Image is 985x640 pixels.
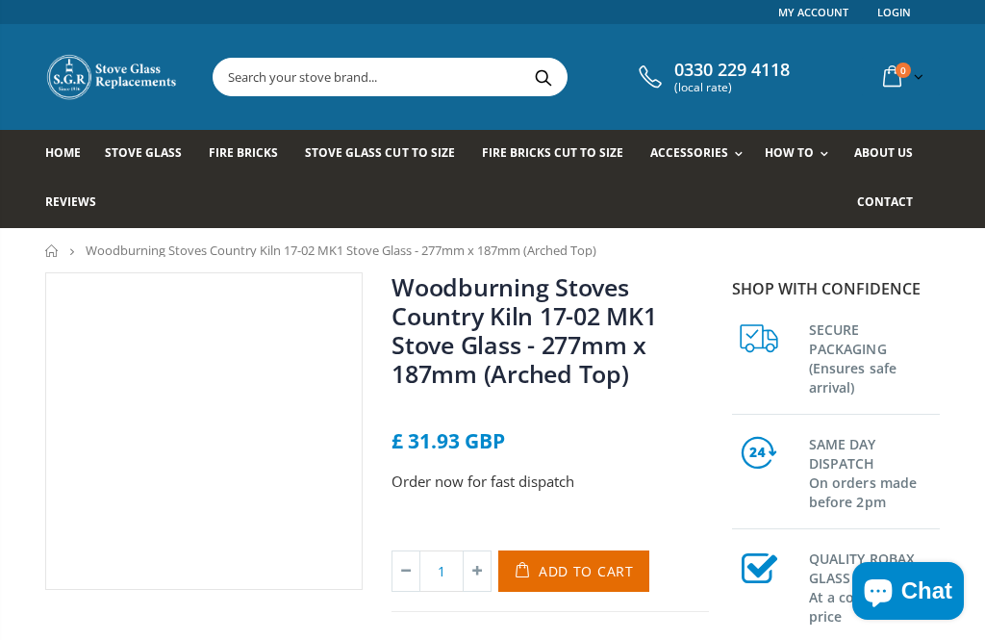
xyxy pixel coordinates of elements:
[305,130,468,179] a: Stove Glass Cut To Size
[86,242,596,259] span: Woodburning Stoves Country Kiln 17-02 MK1 Stove Glass - 277mm x 187mm (Arched Top)
[45,53,180,101] img: Stove Glass Replacement
[105,144,182,161] span: Stove Glass
[482,130,638,179] a: Fire Bricks Cut To Size
[765,144,814,161] span: How To
[809,546,940,627] h3: QUALITY ROBAX GLASS At a competitive price
[857,179,927,228] a: Contact
[45,144,81,161] span: Home
[854,144,913,161] span: About us
[857,193,913,210] span: Contact
[809,317,940,397] h3: SECURE PACKAGING (Ensures safe arrival)
[854,130,927,179] a: About us
[482,144,623,161] span: Fire Bricks Cut To Size
[521,59,565,95] button: Search
[214,59,744,95] input: Search your stove brand...
[846,562,970,625] inbox-online-store-chat: Shopify online store chat
[391,427,505,454] span: £ 31.93 GBP
[105,130,196,179] a: Stove Glass
[45,130,95,179] a: Home
[539,562,634,580] span: Add to Cart
[875,58,927,95] a: 0
[45,193,96,210] span: Reviews
[45,179,111,228] a: Reviews
[45,244,60,257] a: Home
[650,144,728,161] span: Accessories
[650,130,752,179] a: Accessories
[209,130,292,179] a: Fire Bricks
[391,270,657,390] a: Woodburning Stoves Country Kiln 17-02 MK1 Stove Glass - 277mm x 187mm (Arched Top)
[765,130,838,179] a: How To
[896,63,911,78] span: 0
[732,277,940,300] p: Shop with confidence
[498,550,649,592] button: Add to Cart
[209,144,278,161] span: Fire Bricks
[809,431,940,512] h3: SAME DAY DISPATCH On orders made before 2pm
[391,471,709,493] p: Order now for fast dispatch
[305,144,454,161] span: Stove Glass Cut To Size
